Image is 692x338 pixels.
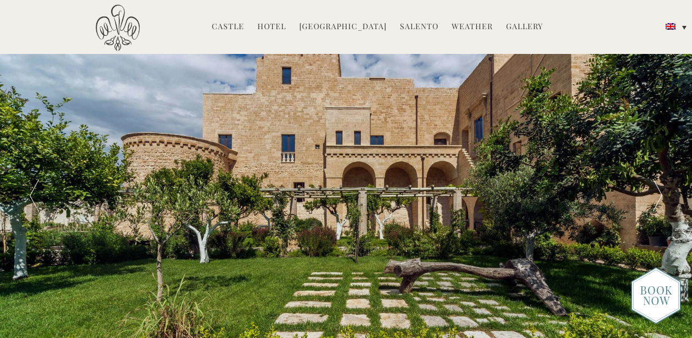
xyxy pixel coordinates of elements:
[666,23,675,30] img: English
[299,21,387,34] a: [GEOGRAPHIC_DATA]
[506,21,543,34] a: Gallery
[212,21,244,34] a: Castle
[96,4,140,51] img: Castello di Ugento
[452,21,493,34] a: Weather
[400,21,438,34] a: Salento
[257,21,286,34] a: Hotel
[631,267,681,324] img: new-booknow.png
